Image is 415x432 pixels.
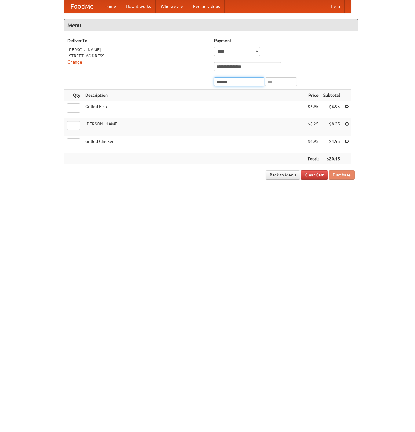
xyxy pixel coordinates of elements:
[67,38,208,44] h5: Deliver To:
[67,47,208,53] div: [PERSON_NAME]
[266,170,300,180] a: Back to Menu
[67,60,82,64] a: Change
[64,0,100,13] a: FoodMe
[121,0,156,13] a: How it works
[83,118,305,136] td: [PERSON_NAME]
[321,90,342,101] th: Subtotal
[214,38,355,44] h5: Payment:
[83,101,305,118] td: Grilled Fish
[64,19,358,31] h4: Menu
[305,136,321,153] td: $4.95
[64,90,83,101] th: Qty
[301,170,328,180] a: Clear Cart
[305,90,321,101] th: Price
[305,118,321,136] td: $8.25
[321,153,342,165] th: $20.15
[100,0,121,13] a: Home
[329,170,355,180] button: Purchase
[326,0,345,13] a: Help
[321,136,342,153] td: $4.95
[305,153,321,165] th: Total:
[67,53,208,59] div: [STREET_ADDRESS]
[83,90,305,101] th: Description
[321,118,342,136] td: $8.25
[156,0,188,13] a: Who we are
[321,101,342,118] td: $6.95
[305,101,321,118] td: $6.95
[188,0,225,13] a: Recipe videos
[83,136,305,153] td: Grilled Chicken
